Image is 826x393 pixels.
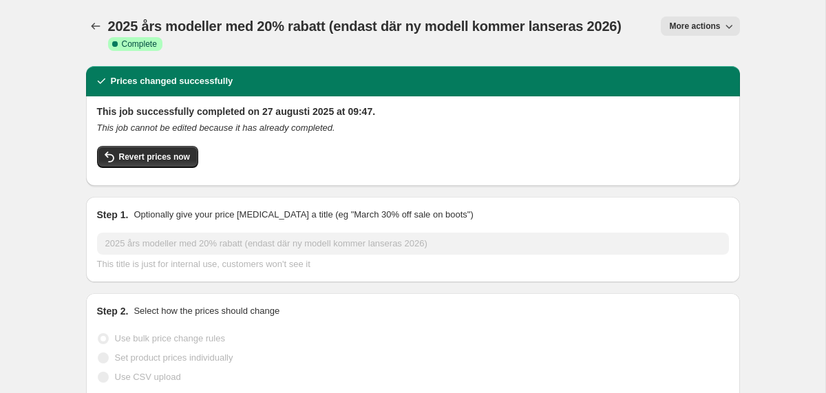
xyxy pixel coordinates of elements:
span: Complete [122,39,157,50]
i: This job cannot be edited because it has already completed. [97,123,335,133]
button: More actions [661,17,739,36]
span: Set product prices individually [115,352,233,363]
button: Revert prices now [97,146,198,168]
span: 2025 års modeller med 20% rabatt (endast där ny modell kommer lanseras 2026) [108,19,622,34]
input: 30% off holiday sale [97,233,729,255]
h2: Prices changed successfully [111,74,233,88]
p: Select how the prices should change [134,304,279,318]
span: More actions [669,21,720,32]
span: Use CSV upload [115,372,181,382]
h2: Step 1. [97,208,129,222]
button: Price change jobs [86,17,105,36]
h2: Step 2. [97,304,129,318]
p: Optionally give your price [MEDICAL_DATA] a title (eg "March 30% off sale on boots") [134,208,473,222]
span: Use bulk price change rules [115,333,225,343]
span: Revert prices now [119,151,190,162]
span: This title is just for internal use, customers won't see it [97,259,310,269]
h2: This job successfully completed on 27 augusti 2025 at 09:47. [97,105,729,118]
